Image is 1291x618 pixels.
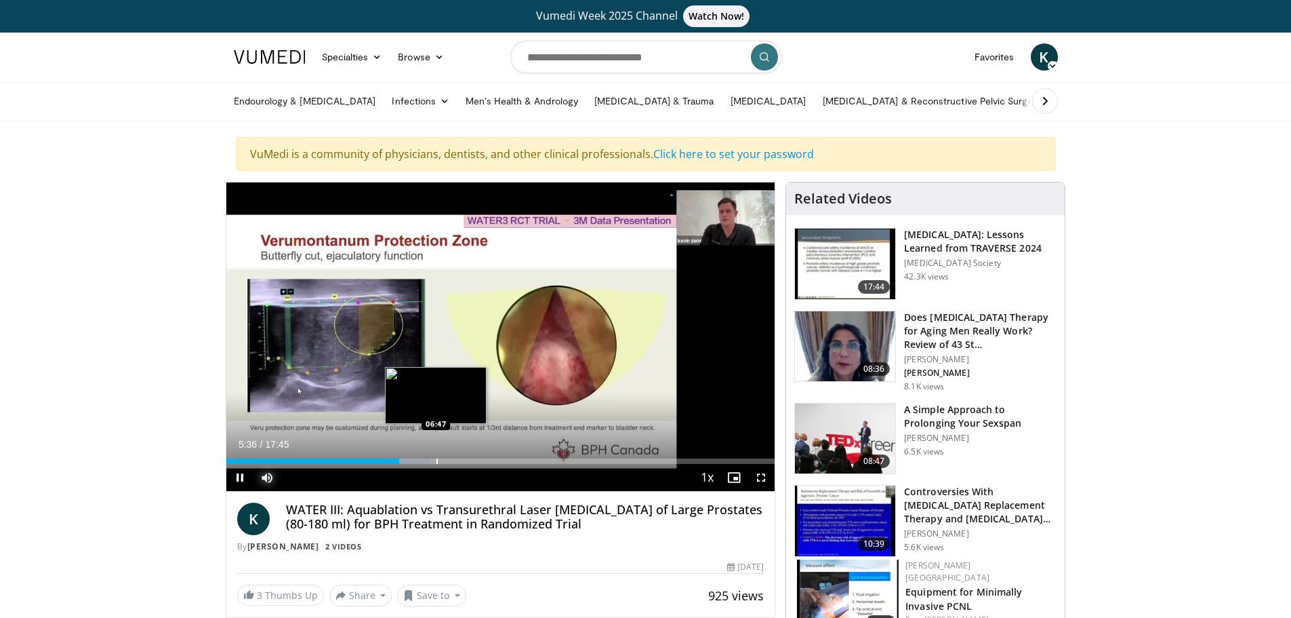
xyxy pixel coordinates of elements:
[236,137,1056,171] div: VuMedi is a community of physicians, dentists, and other clinical professionals.
[904,311,1057,351] h3: Does [MEDICAL_DATA] Therapy for Aging Men Really Work? Review of 43 St…
[385,367,487,424] img: image.jpeg
[858,537,890,551] span: 10:39
[727,561,764,573] div: [DATE]
[795,229,895,299] img: 1317c62a-2f0d-4360-bee0-b1bff80fed3c.150x105_q85_crop-smart_upscale.jpg
[247,541,319,552] a: [PERSON_NAME]
[794,485,1057,557] a: 10:39 Controversies With [MEDICAL_DATA] Replacement Therapy and [MEDICAL_DATA] Can… [PERSON_NAME]...
[966,43,1023,71] a: Favorites
[747,464,775,491] button: Fullscreen
[510,41,781,73] input: Search topics, interventions
[815,88,1050,115] a: [MEDICAL_DATA] & Reconstructive Pelvic Surgery
[795,486,895,556] img: 418933e4-fe1c-4c2e-be56-3ce3ec8efa3b.150x105_q85_crop-smart_upscale.jpg
[397,585,466,606] button: Save to
[904,271,949,282] p: 42.3K views
[904,485,1057,526] h3: Controversies With [MEDICAL_DATA] Replacement Therapy and [MEDICAL_DATA] Can…
[904,433,1057,444] p: [PERSON_NAME]
[720,464,747,491] button: Enable picture-in-picture mode
[794,403,1057,475] a: 08:47 A Simple Approach to Prolonging Your Sexspan [PERSON_NAME] 6.5K views
[226,88,384,115] a: Endourology & [MEDICAL_DATA]
[384,88,457,115] a: Infections
[226,459,775,464] div: Progress Bar
[321,541,366,552] a: 2 Videos
[226,464,253,491] button: Pause
[905,560,989,583] a: [PERSON_NAME] [GEOGRAPHIC_DATA]
[795,404,895,474] img: c4bd4661-e278-4c34-863c-57c104f39734.150x105_q85_crop-smart_upscale.jpg
[237,503,270,535] a: K
[683,5,750,27] span: Watch Now!
[858,455,890,468] span: 08:47
[904,228,1057,255] h3: [MEDICAL_DATA]: Lessons Learned from TRAVERSE 2024
[586,88,722,115] a: [MEDICAL_DATA] & Trauma
[904,403,1057,430] h3: A Simple Approach to Prolonging Your Sexspan
[239,439,257,450] span: 5:36
[653,147,814,161] a: Click here to set your password
[858,362,890,376] span: 08:36
[904,381,944,392] p: 8.1K views
[794,228,1057,300] a: 17:44 [MEDICAL_DATA]: Lessons Learned from TRAVERSE 2024 [MEDICAL_DATA] Society 42.3K views
[858,280,890,294] span: 17:44
[904,446,944,457] p: 6.5K views
[286,503,764,532] h4: WATER III: Aquablation vs Transurethral Laser [MEDICAL_DATA] of Large Prostates (80-180 ml) for B...
[329,585,392,606] button: Share
[265,439,289,450] span: 17:45
[1031,43,1058,71] a: K
[794,191,892,207] h4: Related Videos
[794,311,1057,392] a: 08:36 Does [MEDICAL_DATA] Therapy for Aging Men Really Work? Review of 43 St… [PERSON_NAME] [PERS...
[905,585,1022,613] a: Equipment for Minimally Invasive PCNL
[257,589,262,602] span: 3
[904,258,1057,269] p: [MEDICAL_DATA] Society
[226,182,775,492] video-js: Video Player
[390,43,452,71] a: Browse
[708,587,764,604] span: 925 views
[904,542,944,553] p: 5.6K views
[253,464,281,491] button: Mute
[904,354,1057,365] p: [PERSON_NAME]
[693,464,720,491] button: Playback Rate
[260,439,263,450] span: /
[457,88,586,115] a: Men’s Health & Andrology
[795,311,895,382] img: 4d4bce34-7cbb-4531-8d0c-5308a71d9d6c.150x105_q85_crop-smart_upscale.jpg
[237,585,324,606] a: 3 Thumbs Up
[722,88,815,115] a: [MEDICAL_DATA]
[236,5,1056,27] a: Vumedi Week 2025 ChannelWatch Now!
[904,368,1057,379] p: [PERSON_NAME]
[314,43,390,71] a: Specialties
[234,50,306,64] img: VuMedi Logo
[904,528,1057,539] p: [PERSON_NAME]
[237,541,764,553] div: By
